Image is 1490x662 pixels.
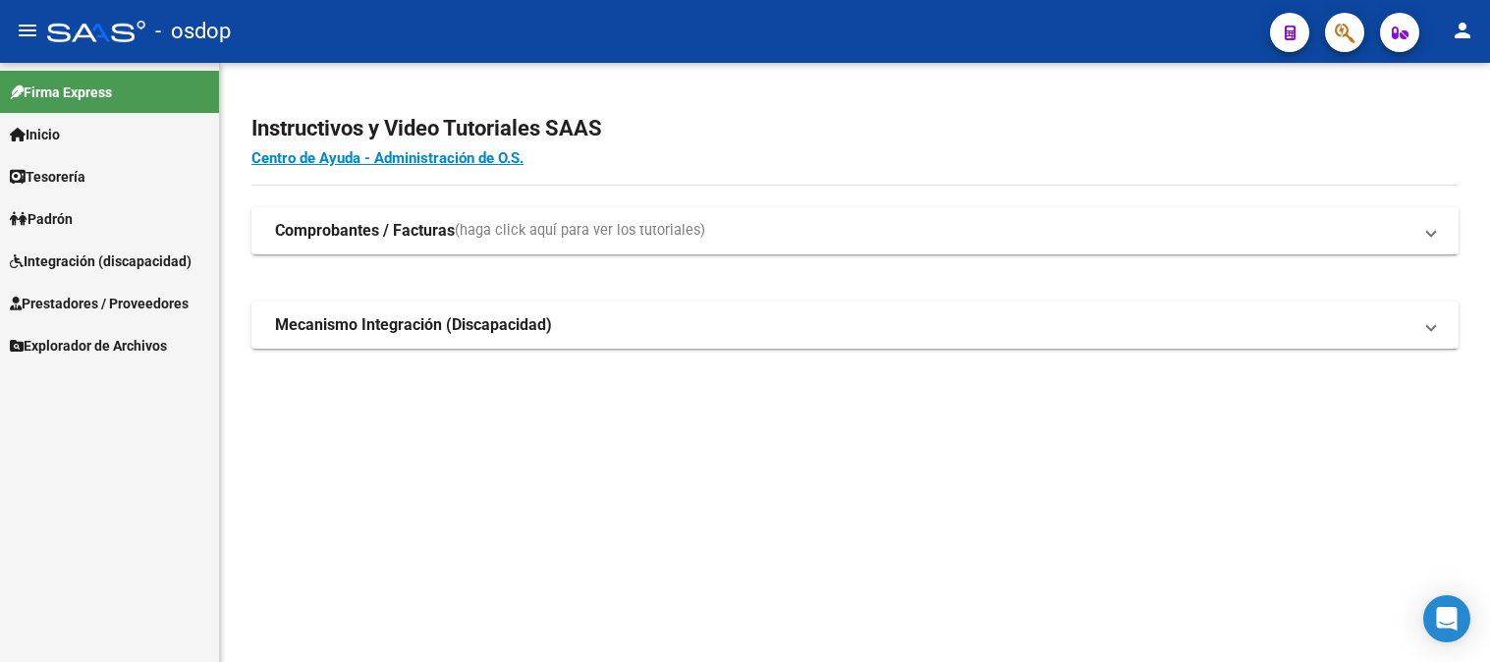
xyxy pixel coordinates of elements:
h2: Instructivos y Video Tutoriales SAAS [251,110,1459,147]
span: - osdop [155,10,231,53]
span: Firma Express [10,82,112,103]
span: Explorador de Archivos [10,335,167,357]
span: Tesorería [10,166,85,188]
strong: Mecanismo Integración (Discapacidad) [275,314,552,336]
span: Padrón [10,208,73,230]
mat-expansion-panel-header: Comprobantes / Facturas(haga click aquí para ver los tutoriales) [251,207,1459,254]
span: Inicio [10,124,60,145]
span: (haga click aquí para ver los tutoriales) [455,220,705,242]
mat-expansion-panel-header: Mecanismo Integración (Discapacidad) [251,302,1459,349]
span: Integración (discapacidad) [10,250,192,272]
a: Centro de Ayuda - Administración de O.S. [251,149,524,167]
mat-icon: menu [16,19,39,42]
span: Prestadores / Proveedores [10,293,189,314]
div: Open Intercom Messenger [1423,595,1470,642]
mat-icon: person [1451,19,1474,42]
strong: Comprobantes / Facturas [275,220,455,242]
